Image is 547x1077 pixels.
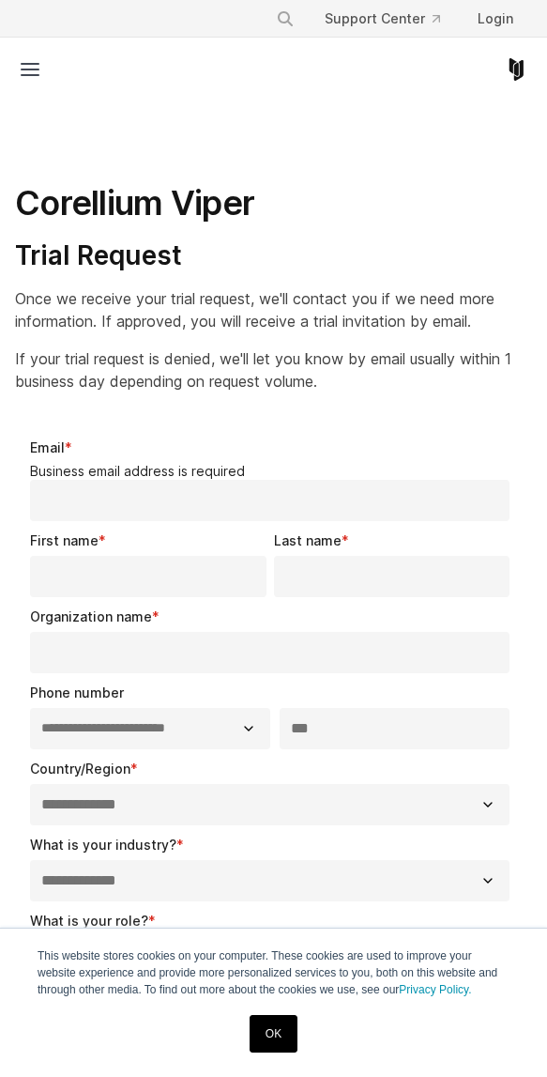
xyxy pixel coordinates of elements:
[30,913,148,929] span: What is your role?
[30,439,65,455] span: Email
[250,1015,297,1053] a: OK
[15,349,511,391] span: If your trial request is denied, we'll let you know by email usually within 1 business day depend...
[15,239,532,272] h4: Trial Request
[274,532,342,548] span: Last name
[30,761,130,777] span: Country/Region
[30,608,152,624] span: Organization name
[30,685,124,700] span: Phone number
[15,289,494,331] span: Once we receive your trial request, we'll contact you if we need more information. If approved, y...
[15,182,532,224] h1: Corellium Viper
[30,463,517,480] legend: Business email address is required
[463,2,528,36] a: Login
[310,2,455,36] a: Support Center
[261,2,528,36] div: Navigation Menu
[505,58,528,81] a: Corellium Home
[30,532,99,548] span: First name
[38,947,509,998] p: This website stores cookies on your computer. These cookies are used to improve your website expe...
[268,2,302,36] button: Search
[399,983,471,996] a: Privacy Policy.
[30,837,176,853] span: What is your industry?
